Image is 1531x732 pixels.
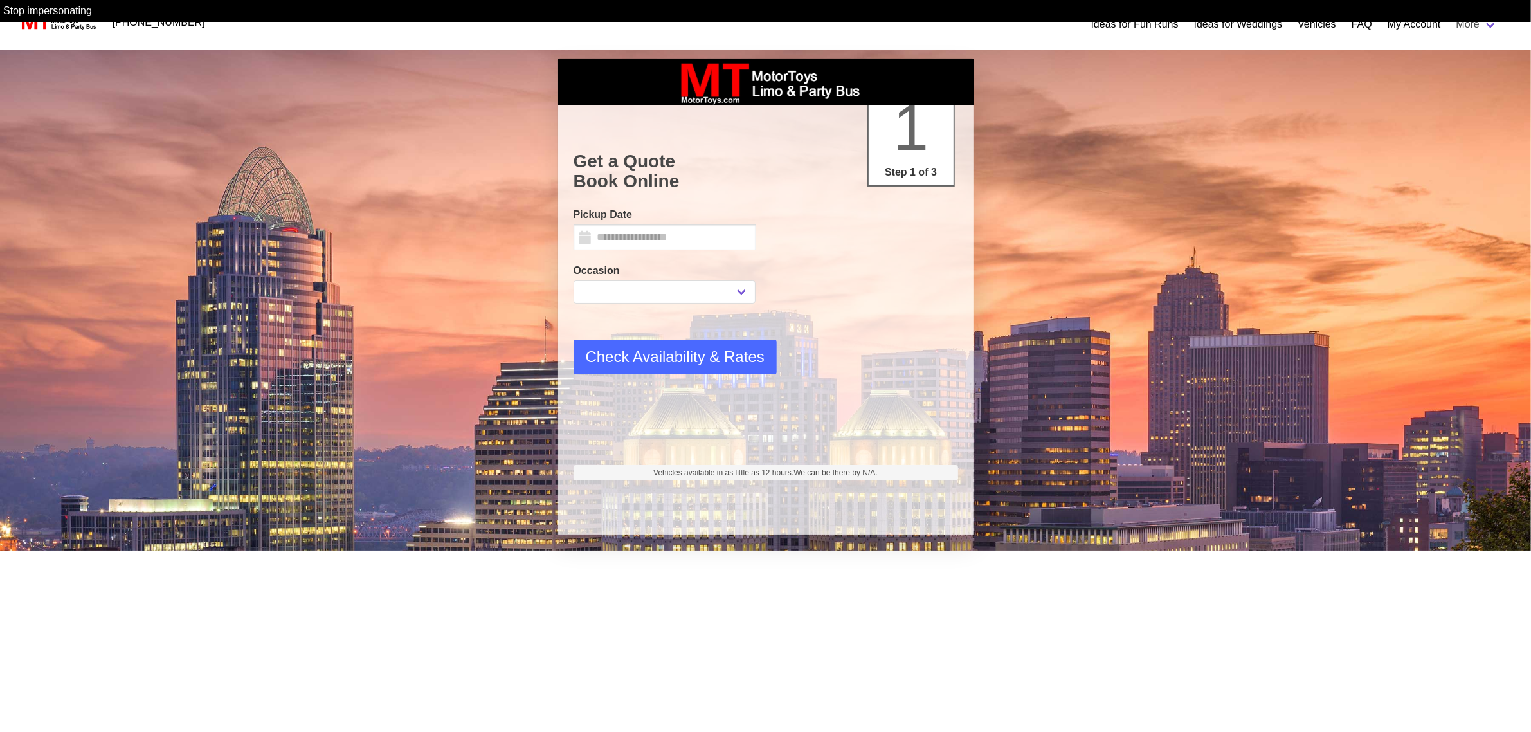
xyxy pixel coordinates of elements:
button: Check Availability & Rates [574,340,777,374]
span: We can be there by N/A. [793,468,878,477]
span: 1 [893,91,929,163]
a: Ideas for Fun Runs [1091,17,1179,32]
label: Pickup Date [574,207,756,223]
a: Ideas for Weddings [1194,17,1283,32]
p: Step 1 of 3 [874,165,948,180]
label: Occasion [574,263,756,279]
h1: Get a Quote Book Online [574,151,958,192]
span: Vehicles available in as little as 12 hours. [653,467,878,479]
span: Check Availability & Rates [586,345,765,369]
a: More [1449,12,1505,37]
a: Stop impersonating [3,5,92,16]
a: My Account [1388,17,1441,32]
img: box_logo_brand.jpeg [669,59,862,105]
img: MotorToys Logo [18,14,97,32]
a: FAQ [1352,17,1372,32]
a: Vehicles [1298,17,1336,32]
a: [PHONE_NUMBER] [105,10,213,35]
